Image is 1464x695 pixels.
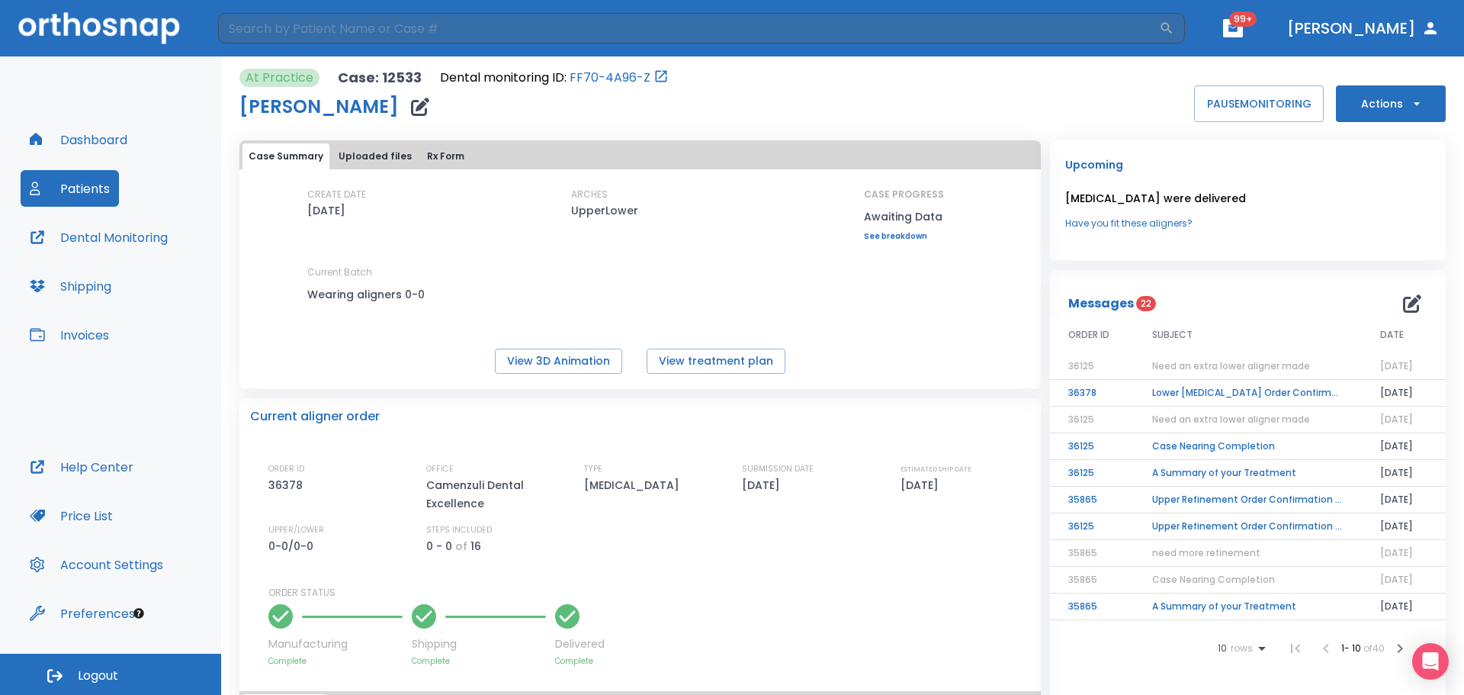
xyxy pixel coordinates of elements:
[1362,433,1446,460] td: [DATE]
[1068,573,1097,586] span: 35865
[1227,643,1253,654] span: rows
[1152,573,1275,586] span: Case Nearing Completion
[1380,413,1413,426] span: [DATE]
[268,537,319,555] p: 0-0/0-0
[455,537,467,555] p: of
[1068,328,1109,342] span: ORDER ID
[307,265,445,279] p: Current Batch
[864,232,944,241] a: See breakdown
[268,462,304,476] p: ORDER ID
[268,476,308,494] p: 36378
[307,285,445,304] p: Wearing aligners 0-0
[21,170,119,207] a: Patients
[21,268,120,304] button: Shipping
[21,497,122,534] button: Price List
[1050,460,1134,487] td: 36125
[18,12,180,43] img: Orthosnap
[21,317,118,353] button: Invoices
[470,537,481,555] p: 16
[742,462,814,476] p: SUBMISSION DATE
[1050,487,1134,513] td: 35865
[1380,359,1413,372] span: [DATE]
[218,13,1159,43] input: Search by Patient Name or Case #
[571,188,608,201] p: ARCHES
[1134,513,1362,540] td: Upper Refinement Order Confirmation N36125
[246,69,313,87] p: At Practice
[647,349,785,374] button: View treatment plan
[1134,433,1362,460] td: Case Nearing Completion
[1050,433,1134,460] td: 36125
[1152,413,1310,426] span: Need an extra lower aligner made
[1363,642,1385,655] span: of 40
[1134,460,1362,487] td: A Summary of your Treatment
[1152,546,1260,559] span: need more refinement
[412,636,546,652] p: Shipping
[1136,296,1156,311] span: 22
[1412,643,1449,680] div: Open Intercom Messenger
[1050,513,1134,540] td: 36125
[1380,546,1413,559] span: [DATE]
[901,462,971,476] p: ESTIMATED SHIP DATE
[1362,380,1446,407] td: [DATE]
[1068,294,1134,313] p: Messages
[1050,594,1134,620] td: 35865
[21,449,143,485] button: Help Center
[21,595,144,632] button: Preferences
[901,476,944,494] p: [DATE]
[1068,359,1094,372] span: 36125
[268,655,403,667] p: Complete
[268,586,1030,600] p: ORDER STATUS
[1281,14,1446,42] button: [PERSON_NAME]
[307,188,366,201] p: CREATE DATE
[1362,487,1446,513] td: [DATE]
[1065,156,1430,174] p: Upcoming
[1380,328,1404,342] span: DATE
[1362,513,1446,540] td: [DATE]
[21,219,177,256] button: Dental Monitoring
[338,69,422,87] p: Case: 12533
[242,143,329,169] button: Case Summary
[132,607,146,620] div: Tooltip anchor
[332,143,418,169] button: Uploaded files
[21,121,136,158] button: Dashboard
[555,636,605,652] p: Delivered
[242,143,1038,169] div: tabs
[1152,359,1310,372] span: Need an extra lower aligner made
[421,143,470,169] button: Rx Form
[426,476,556,513] p: Camenzuli Dental Excellence
[1050,380,1134,407] td: 36378
[268,523,324,537] p: UPPER/LOWER
[268,636,403,652] p: Manufacturing
[1380,573,1413,586] span: [DATE]
[1134,487,1362,513] td: Upper Refinement Order Confirmation N36125
[742,476,785,494] p: [DATE]
[426,537,452,555] p: 0 - 0
[1218,643,1227,654] span: 10
[21,546,172,583] a: Account Settings
[440,69,669,87] div: Open patient in dental monitoring portal
[426,462,454,476] p: OFFICE
[864,208,944,226] p: Awaiting Data
[1065,189,1430,208] p: [MEDICAL_DATA] were delivered
[555,655,605,667] p: Complete
[239,98,399,116] h1: [PERSON_NAME]
[426,523,492,537] p: STEPS INCLUDED
[1362,460,1446,487] td: [DATE]
[307,201,345,220] p: [DATE]
[1194,85,1324,122] button: PAUSEMONITORING
[495,349,622,374] button: View 3D Animation
[412,655,546,667] p: Complete
[584,476,685,494] p: [MEDICAL_DATA]
[78,668,118,684] span: Logout
[1336,85,1446,122] button: Actions
[1134,380,1362,407] td: Lower [MEDICAL_DATA] Order Confirmation N36378
[584,462,602,476] p: TYPE
[864,188,944,201] p: CASE PROGRESS
[570,69,650,87] a: FF70-4A96-Z
[1134,594,1362,620] td: A Summary of your Treatment
[1068,546,1097,559] span: 35865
